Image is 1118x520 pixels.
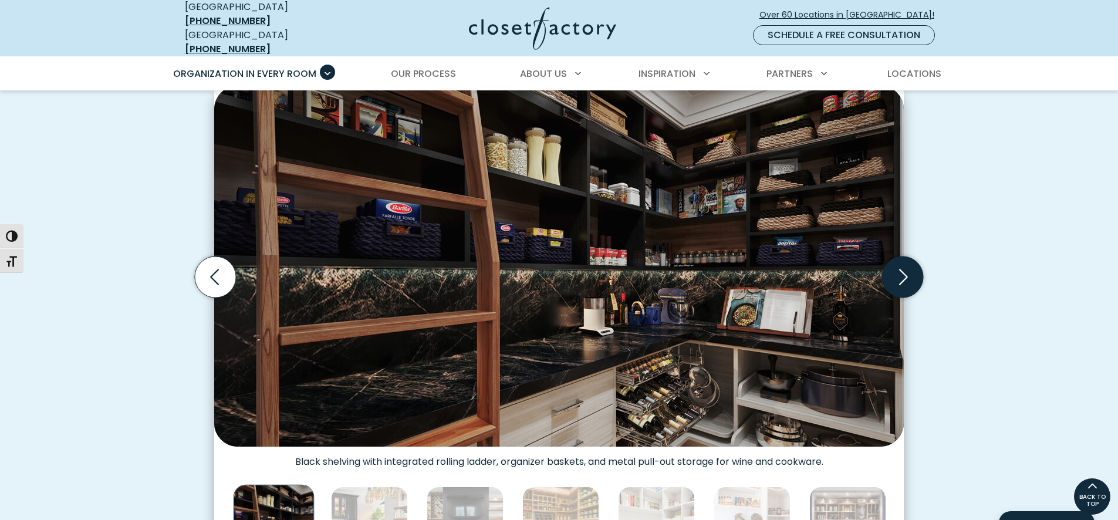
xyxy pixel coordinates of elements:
[520,67,567,80] span: About Us
[766,67,813,80] span: Partners
[165,58,954,90] nav: Primary Menu
[877,252,928,302] button: Next slide
[887,67,941,80] span: Locations
[1073,478,1111,515] a: BACK TO TOP
[1074,494,1110,508] span: BACK TO TOP
[753,25,935,45] a: Schedule a Free Consultation
[469,7,616,50] img: Closet Factory Logo
[759,5,944,25] a: Over 60 Locations in [GEOGRAPHIC_DATA]!
[173,67,316,80] span: Organization in Every Room
[185,14,271,28] a: [PHONE_NUMBER]
[759,9,944,21] span: Over 60 Locations in [GEOGRAPHIC_DATA]!
[214,447,904,468] figcaption: Black shelving with integrated rolling ladder, organizer baskets, and metal pull-out storage for ...
[214,86,904,447] img: Upscale pantry with black cabinetry, integrated ladder, deep green stone countertops, organized b...
[185,42,271,56] a: [PHONE_NUMBER]
[639,67,695,80] span: Inspiration
[190,252,241,302] button: Previous slide
[391,67,456,80] span: Our Process
[185,28,355,56] div: [GEOGRAPHIC_DATA]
